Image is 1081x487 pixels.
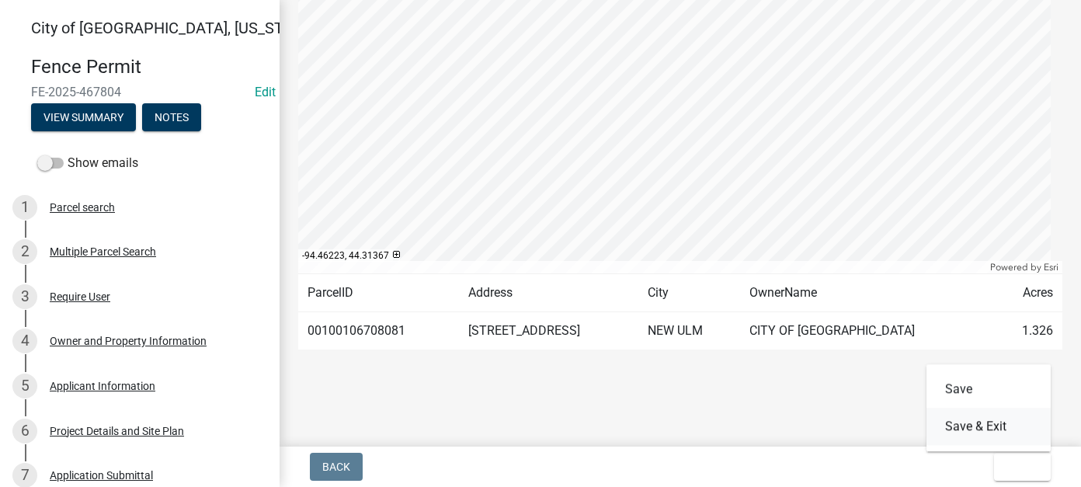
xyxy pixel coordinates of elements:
[12,374,37,398] div: 5
[50,246,156,257] div: Multiple Parcel Search
[298,312,459,350] td: 00100106708081
[31,56,267,78] h4: Fence Permit
[255,85,276,99] a: Edit
[986,261,1062,273] div: Powered by
[50,426,184,437] div: Project Details and Site Plan
[31,112,136,124] wm-modal-confirm: Summary
[459,274,639,312] td: Address
[12,419,37,444] div: 6
[994,274,1062,312] td: Acres
[12,329,37,353] div: 4
[50,291,110,302] div: Require User
[142,112,201,124] wm-modal-confirm: Notes
[926,370,1051,408] button: Save
[926,408,1051,445] button: Save & Exit
[740,312,994,350] td: CITY OF [GEOGRAPHIC_DATA]
[310,453,363,481] button: Back
[255,85,276,99] wm-modal-confirm: Edit Application Number
[1006,461,1029,473] span: Exit
[31,103,136,131] button: View Summary
[1044,262,1058,273] a: Esri
[322,461,350,473] span: Back
[142,103,201,131] button: Notes
[994,312,1062,350] td: 1.326
[50,336,207,346] div: Owner and Property Information
[740,274,994,312] td: OwnerName
[298,274,459,312] td: ParcelID
[50,470,153,481] div: Application Submittal
[12,284,37,309] div: 3
[459,312,639,350] td: [STREET_ADDRESS]
[926,364,1051,451] div: Exit
[50,381,155,391] div: Applicant Information
[31,19,314,37] span: City of [GEOGRAPHIC_DATA], [US_STATE]
[994,453,1051,481] button: Exit
[50,202,115,213] div: Parcel search
[12,195,37,220] div: 1
[12,239,37,264] div: 2
[638,274,740,312] td: City
[638,312,740,350] td: NEW ULM
[31,85,249,99] span: FE-2025-467804
[37,154,138,172] label: Show emails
